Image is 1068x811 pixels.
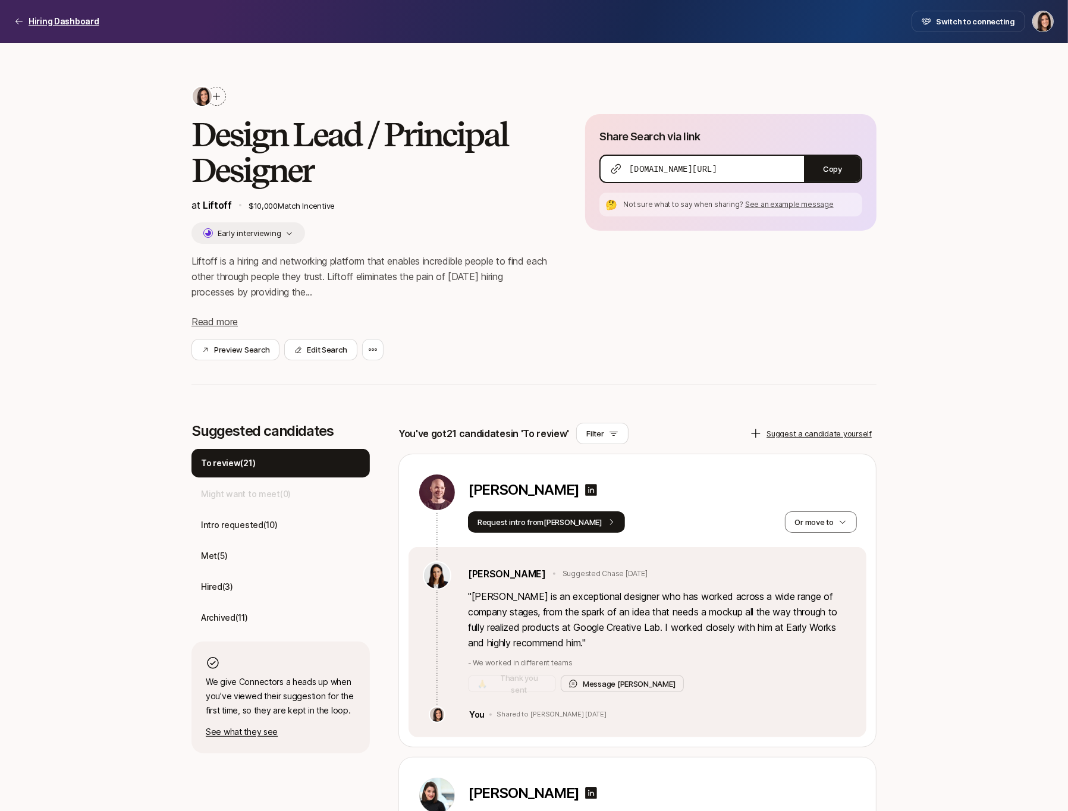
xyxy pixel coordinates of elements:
button: Early interviewing [191,222,305,244]
p: Suggested Chase [DATE] [563,568,648,579]
button: Filter [576,423,628,444]
p: Not sure what to say when sharing? [623,199,857,210]
button: Request intro from[PERSON_NAME] [468,511,625,533]
button: Message [PERSON_NAME] [561,675,684,692]
img: 71d7b91d_d7cb_43b4_a7ea_a9b2f2cc6e03.jpg [193,87,212,106]
span: See an example message [745,200,834,209]
p: Hired ( 3 ) [201,580,233,594]
p: Archived ( 11 ) [201,611,248,625]
img: ed856165_bc02_4c3c_8869_e627224d798a.jpg [424,562,450,589]
p: - We worked in different teams [468,658,852,668]
p: Liftoff is a hiring and networking platform that enables incredible people to find each other thr... [191,253,547,300]
p: [PERSON_NAME] [468,482,579,498]
button: Or move to [785,511,857,533]
p: Met ( 5 ) [201,549,227,563]
p: You [469,708,485,722]
p: You've got 21 candidates in 'To review' [398,426,569,441]
img: b624fc6d_43de_4d13_9753_151e99b1d7e8.jpg [419,474,455,510]
p: To review ( 21 ) [201,456,255,470]
p: Share Search via link [599,128,701,145]
p: See what they see [206,725,356,739]
button: Copy [804,156,861,182]
span: Switch to connecting [936,15,1015,27]
div: 🤔 [604,197,618,212]
p: [PERSON_NAME] [468,785,579,801]
h2: Design Lead / Principal Designer [191,117,547,188]
p: Hiring Dashboard [29,14,99,29]
a: [PERSON_NAME] [468,566,546,581]
p: Suggested candidates [191,423,370,439]
p: Suggest a candidate yourself [767,427,872,439]
button: Switch to connecting [912,11,1025,32]
p: Intro requested ( 10 ) [201,518,278,532]
button: Preview Search [191,339,279,360]
a: Liftoff [203,199,232,211]
p: Might want to meet ( 0 ) [201,487,291,501]
p: " [PERSON_NAME] is an exceptional designer who has worked across a wide range of company stages, ... [468,589,852,650]
img: 71d7b91d_d7cb_43b4_a7ea_a9b2f2cc6e03.jpg [430,708,444,722]
span: Read more [191,316,238,328]
img: Eleanor Morgan [1033,11,1053,32]
p: $10,000 Match Incentive [249,200,548,212]
p: We give Connectors a heads up when you've viewed their suggestion for the first time, so they are... [206,675,356,718]
p: at [191,197,232,213]
p: Shared to [PERSON_NAME] [DATE] [497,711,607,719]
span: [DOMAIN_NAME][URL] [629,163,717,175]
button: Edit Search [284,339,357,360]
